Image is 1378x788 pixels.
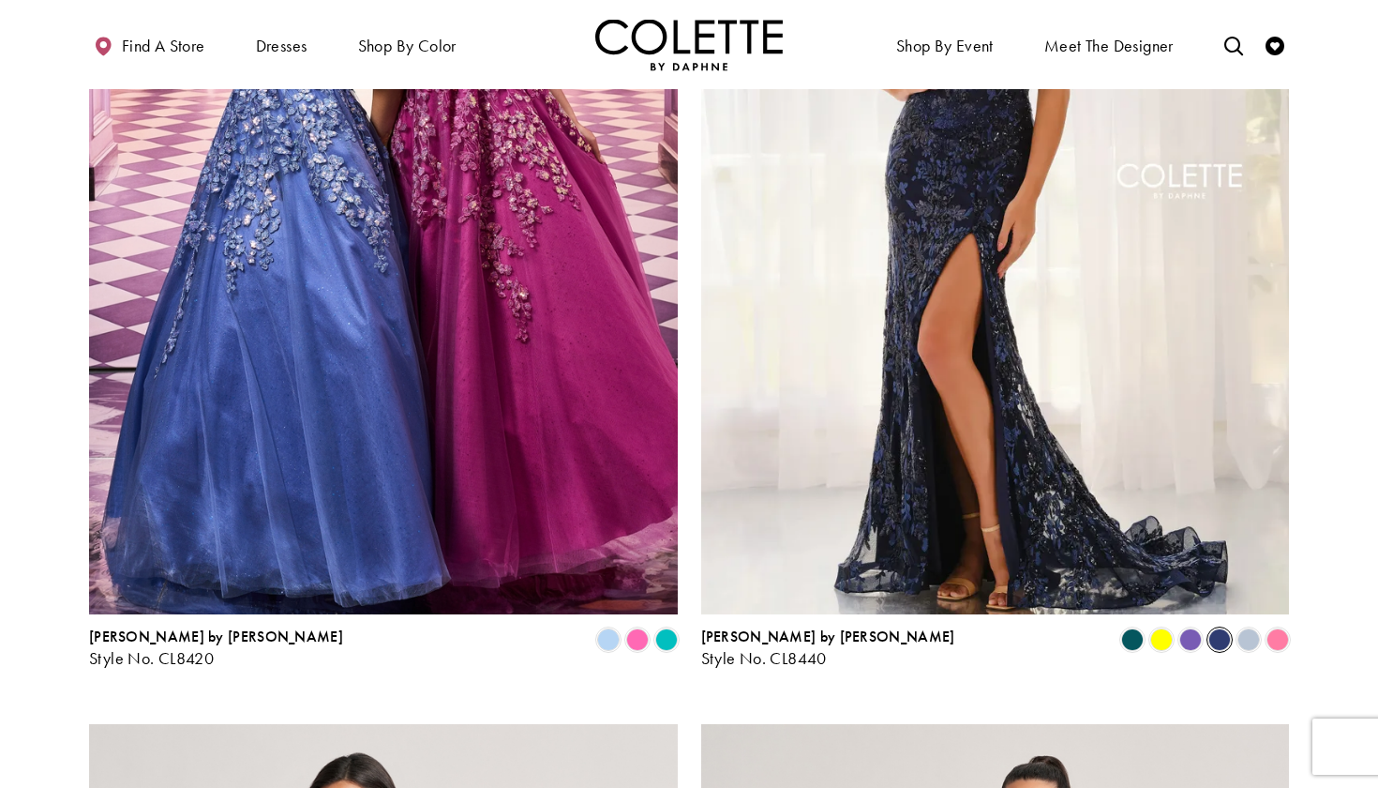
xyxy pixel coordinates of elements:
[256,37,307,55] span: Dresses
[122,37,205,55] span: Find a store
[701,647,827,669] span: Style No. CL8440
[89,627,343,646] span: [PERSON_NAME] by [PERSON_NAME]
[1040,19,1178,70] a: Meet the designer
[595,19,783,70] img: Colette by Daphne
[1179,629,1202,651] i: Violet
[701,627,955,646] span: [PERSON_NAME] by [PERSON_NAME]
[896,37,994,55] span: Shop By Event
[891,19,998,70] span: Shop By Event
[89,629,343,668] div: Colette by Daphne Style No. CL8420
[1208,629,1231,651] i: Navy Blue
[1121,629,1144,651] i: Spruce
[1150,629,1173,651] i: Yellow
[358,37,457,55] span: Shop by color
[1220,19,1248,70] a: Toggle search
[251,19,312,70] span: Dresses
[1266,629,1289,651] i: Cotton Candy
[1237,629,1260,651] i: Ice Blue
[353,19,461,70] span: Shop by color
[655,629,678,651] i: Jade
[89,647,214,669] span: Style No. CL8420
[626,629,649,651] i: Pink
[701,629,955,668] div: Colette by Daphne Style No. CL8440
[89,19,209,70] a: Find a store
[597,629,620,651] i: Periwinkle
[1261,19,1289,70] a: Check Wishlist
[1044,37,1174,55] span: Meet the designer
[595,19,783,70] a: Visit Home Page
